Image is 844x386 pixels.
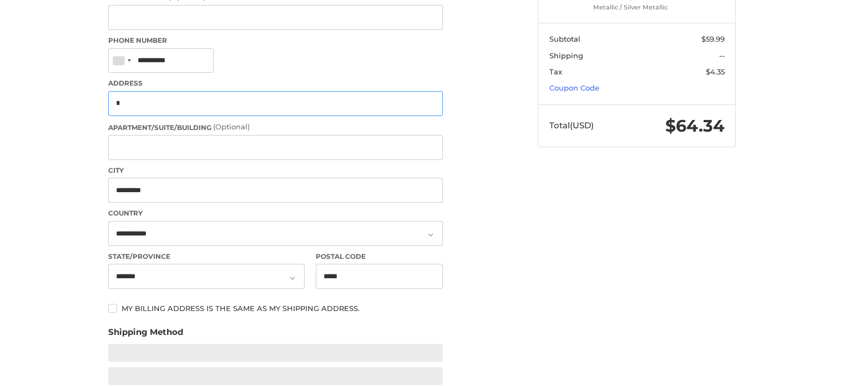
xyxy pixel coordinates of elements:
label: Phone Number [108,36,443,46]
label: Address [108,78,443,88]
label: Apartment/Suite/Building [108,122,443,133]
span: Shipping [549,51,583,60]
label: My billing address is the same as my shipping address. [108,304,443,313]
label: City [108,166,443,176]
label: State/Province [108,252,305,262]
span: $59.99 [701,34,725,43]
a: Coupon Code [549,83,599,92]
span: Subtotal [549,34,580,43]
label: Country [108,208,443,218]
span: Total (USD) [549,120,594,131]
span: Tax [549,67,562,76]
span: $64.34 [665,116,725,136]
span: -- [719,51,725,60]
legend: Shipping Method [108,326,183,344]
small: (Optional) [213,122,250,131]
label: Postal Code [316,252,443,262]
span: $4.35 [706,67,725,76]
